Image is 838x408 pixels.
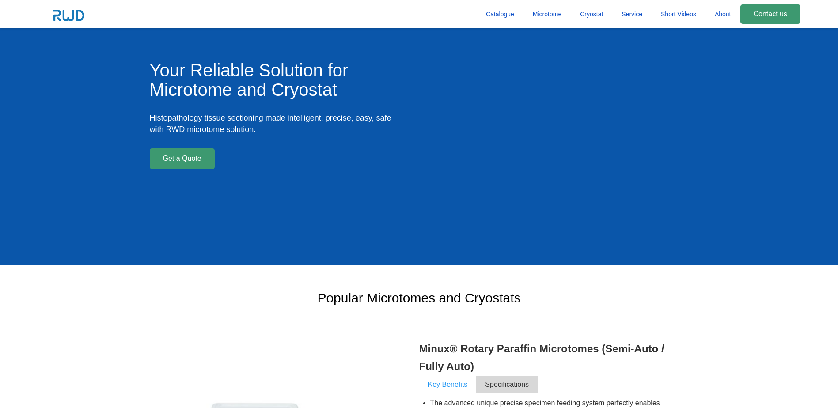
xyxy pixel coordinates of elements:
[476,376,538,393] span: Specifications
[150,265,689,331] h2: Popular Microtomes and Cryostats
[419,340,689,375] h3: Minux® Rotary Paraffin Microtomes (Semi-Auto / Fully Auto)
[150,148,215,169] a: Get a Quote
[150,113,392,135] p: Histopathology tissue sectioning made intelligent, precise, easy, safe with RWD microtome solution.
[740,4,800,24] a: Contact us
[419,376,477,393] span: Key Benefits
[150,60,392,99] h1: Your Reliable Solution for Microtome and Cryostat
